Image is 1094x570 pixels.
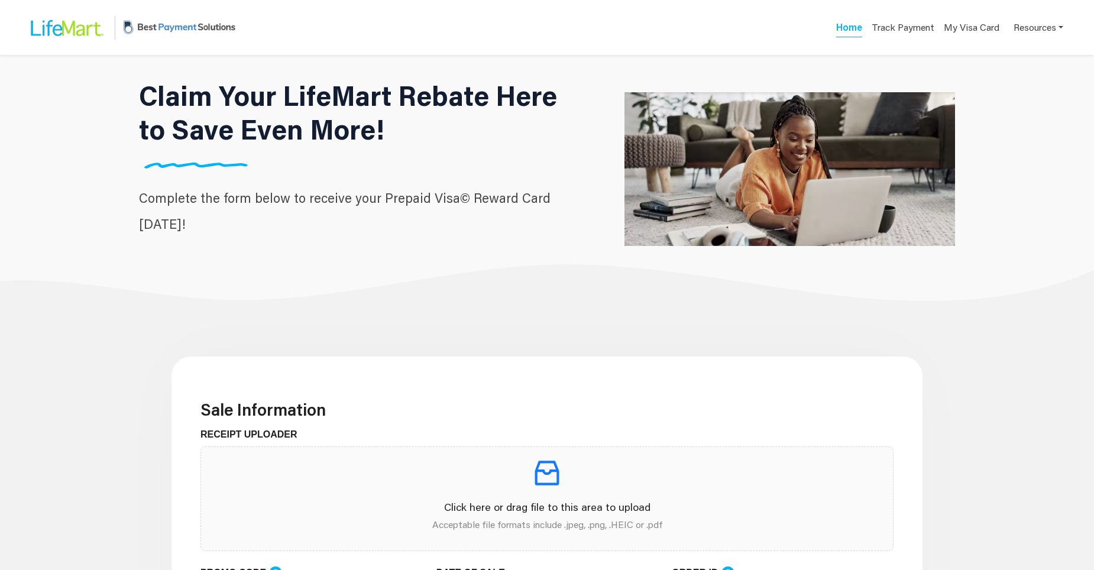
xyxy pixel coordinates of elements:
[872,21,934,38] a: Track Payment
[139,162,253,169] img: Divider
[624,31,955,307] img: LifeMart Hero
[201,447,893,550] span: inboxClick here or drag file to this area to uploadAcceptable file formats include .jpeg, .png, ....
[139,79,575,146] h1: Claim Your LifeMart Rebate Here to Save Even More!
[21,9,110,47] img: LifeMart Logo
[21,8,238,47] a: LifeMart LogoBPS Logo
[120,8,238,47] img: BPS Logo
[530,456,564,490] span: inbox
[1014,15,1063,40] a: Resources
[211,517,883,532] p: Acceptable file formats include .jpeg, .png, .HEIC or .pdf
[139,185,575,237] p: Complete the form below to receive your Prepaid Visa© Reward Card [DATE]!
[211,499,883,515] p: Click here or drag file to this area to upload
[944,15,999,40] a: My Visa Card
[836,21,862,37] a: Home
[200,400,894,420] h3: Sale Information
[200,427,306,442] label: RECEIPT UPLOADER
